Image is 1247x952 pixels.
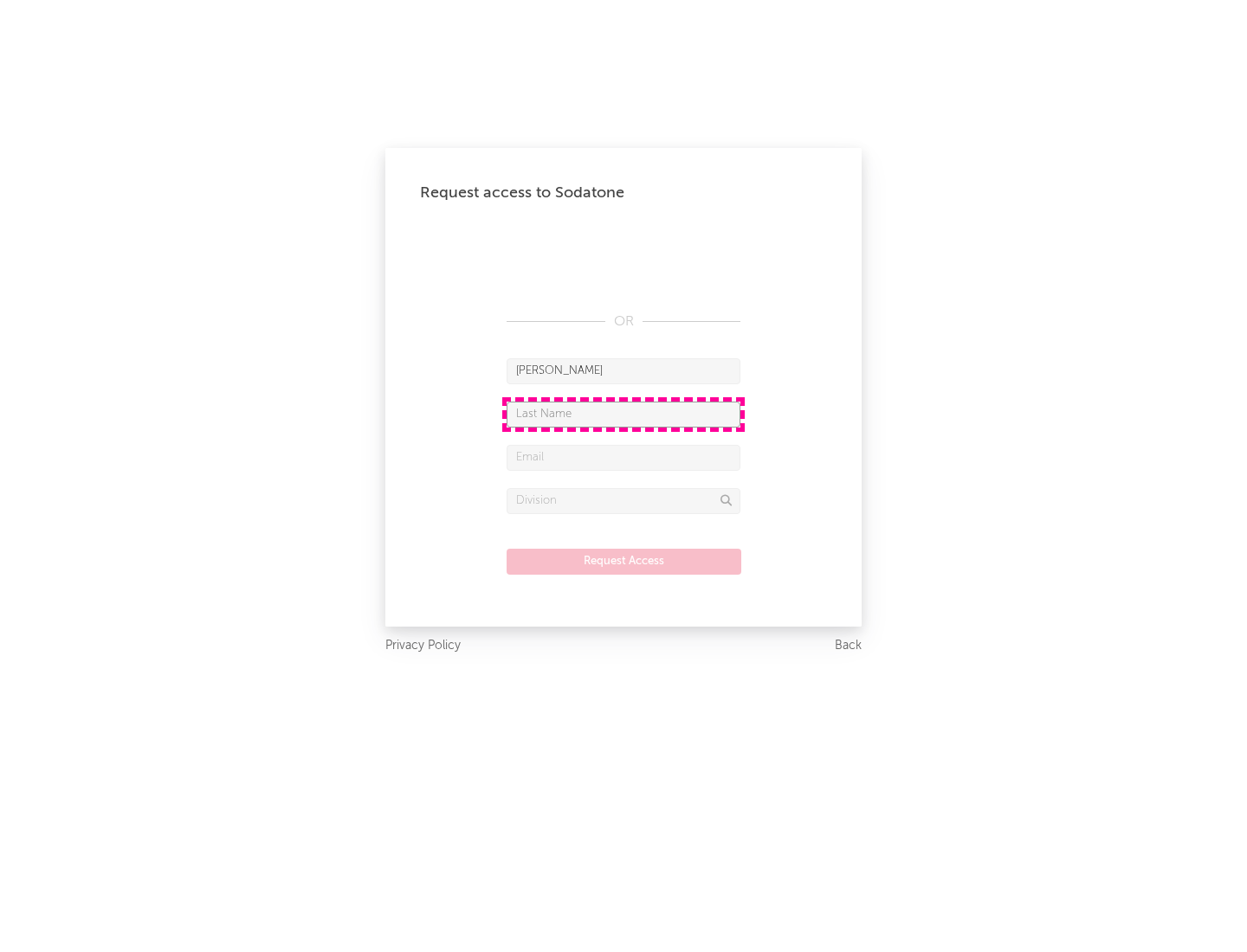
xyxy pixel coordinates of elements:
button: Request Access [507,549,741,575]
a: Privacy Policy [385,635,461,657]
input: Division [507,488,740,514]
a: Back [835,635,862,657]
div: Request access to Sodatone [420,183,827,203]
div: OR [507,312,740,332]
input: Email [507,445,740,471]
input: First Name [507,358,740,384]
input: Last Name [507,402,740,428]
